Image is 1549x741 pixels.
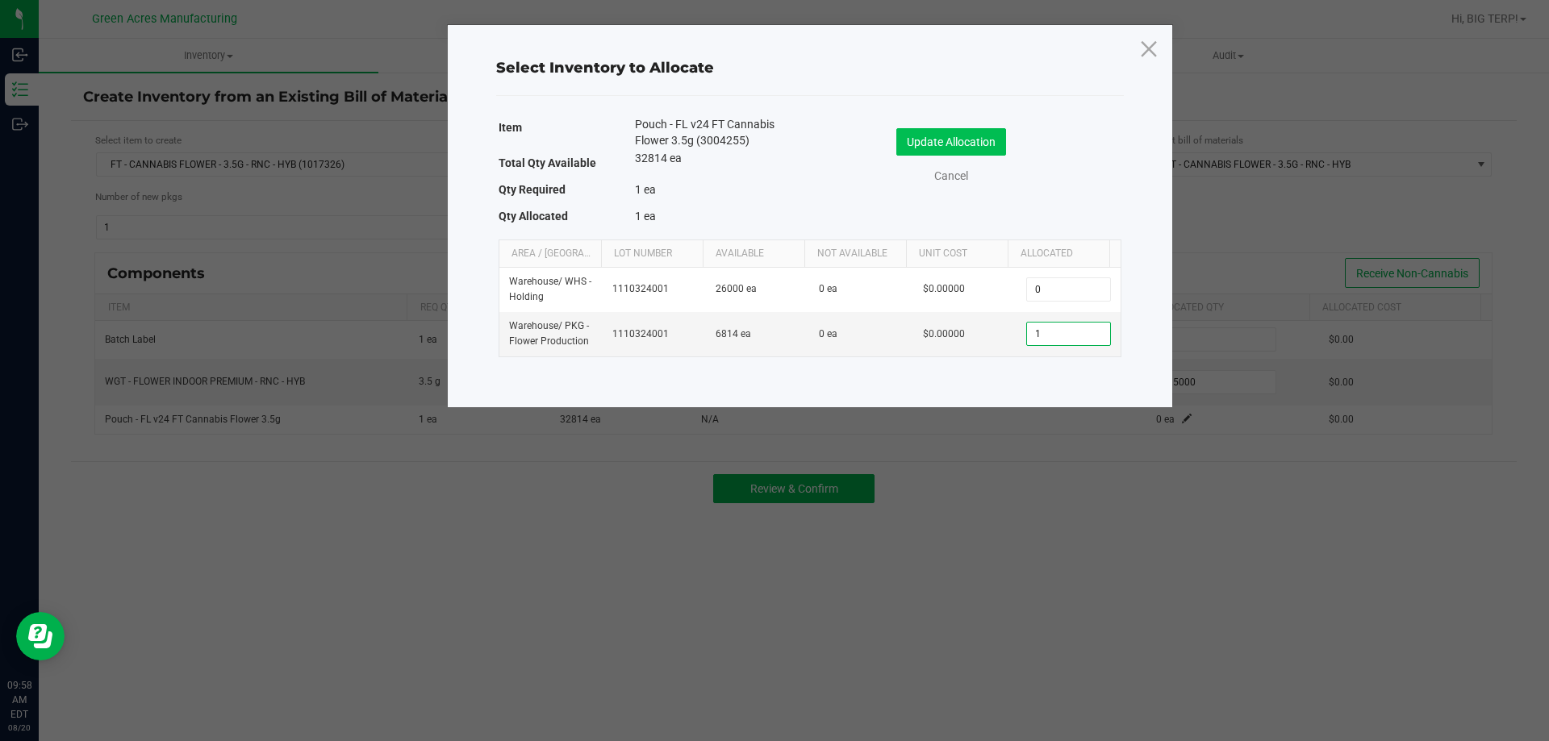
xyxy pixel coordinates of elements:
span: Select Inventory to Allocate [496,59,714,77]
th: Available [703,240,804,268]
label: Total Qty Available [499,152,596,174]
span: 1 ea [635,183,656,196]
td: 1110324001 [603,312,706,356]
span: Pouch - FL v24 FT Cannabis Flower 3.5g (3004255) [635,116,785,148]
th: Unit Cost [906,240,1008,268]
label: Item [499,116,522,139]
span: $0.00000 [923,283,965,294]
span: Warehouse / WHS - Holding [509,276,591,302]
span: 0 ea [819,283,837,294]
th: Area / [GEOGRAPHIC_DATA] [499,240,601,268]
label: Qty Allocated [499,205,568,227]
span: $0.00000 [923,328,965,339]
span: 0 ea [819,328,837,339]
td: 1110324001 [603,268,706,312]
th: Lot Number [601,240,703,268]
a: Cancel [919,168,983,185]
th: Not Available [804,240,906,268]
iframe: Resource center [16,612,65,660]
span: Warehouse / PKG - Flower Production [509,320,589,347]
label: Qty Required [499,178,566,201]
button: Update Allocation [896,128,1006,156]
span: 6814 ea [716,328,751,339]
span: 1 ea [635,210,656,223]
span: 26000 ea [716,283,757,294]
span: 32814 ea [635,152,682,164]
th: Allocated [1008,240,1109,268]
